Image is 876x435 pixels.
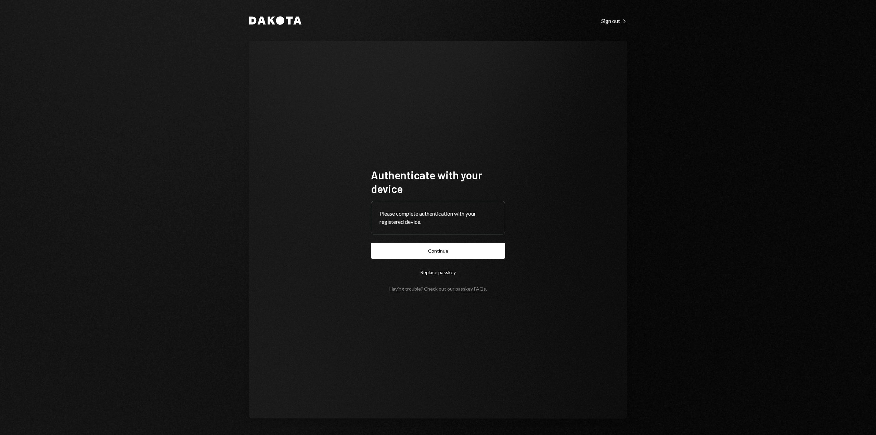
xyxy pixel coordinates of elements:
button: Continue [371,243,505,259]
button: Replace passkey [371,264,505,280]
div: Please complete authentication with your registered device. [379,209,497,226]
a: passkey FAQs [455,286,486,292]
h1: Authenticate with your device [371,168,505,195]
div: Having trouble? Check out our . [389,286,487,292]
a: Sign out [601,17,627,24]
